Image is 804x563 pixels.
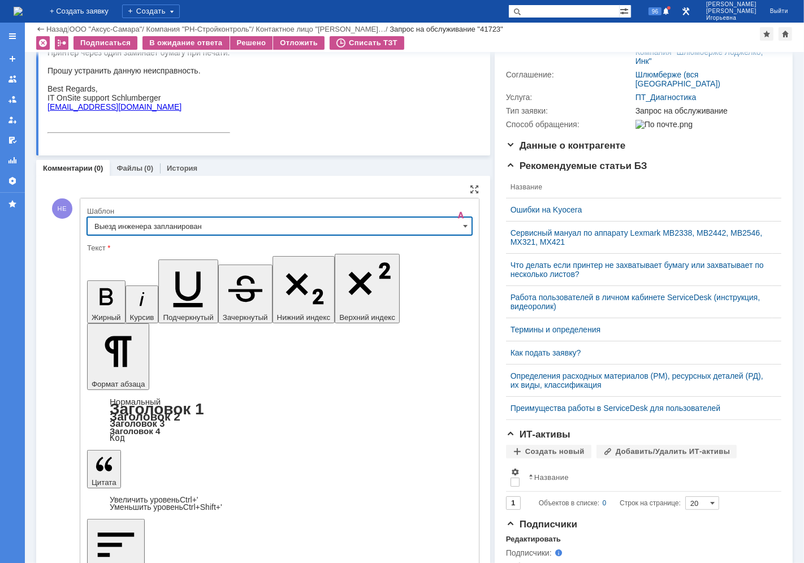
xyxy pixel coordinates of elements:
span: Верхний индекс [339,313,395,322]
a: Перейти на домашнюю страницу [14,7,23,16]
span: Данные о контрагенте [506,140,626,151]
div: Подписчики: [506,548,620,557]
div: 0 [603,496,607,510]
strong: [PERSON_NAME]! [51,26,120,35]
button: Формат абзаца [87,323,149,390]
a: Decrease [110,503,222,512]
a: Заголовок 3 [110,418,165,428]
div: / [146,25,256,33]
span: Рекомендуемые статьи БЗ [506,161,647,171]
span: Скрыть панель инструментов [454,209,468,222]
div: Добавить в избранное [760,27,773,41]
div: (0) [144,164,153,172]
a: Файлы [116,164,142,172]
i: Строк на странице: [539,496,681,510]
div: Текст [87,244,470,252]
a: ПТ_Диагностика [636,93,697,102]
span: Настройки [511,467,520,477]
span: Ctrl+' [180,495,198,504]
span: [PERSON_NAME] [706,1,757,8]
button: Зачеркнутый [218,265,273,323]
a: Преимущества работы в ServiceDesk для пользователей [511,404,768,413]
div: Запрос на обслуживание [636,106,776,115]
button: Цитата [87,450,121,488]
span: Подчеркнутый [163,313,213,322]
div: Шаблон [87,207,470,215]
a: Заголовок 1 [110,400,204,418]
div: / [256,25,390,33]
span: 96 [649,7,662,15]
span: Игорьевна [706,15,757,21]
a: Создать заявку [3,50,21,68]
a: Мои согласования [3,131,21,149]
div: Соглашение: [506,70,633,79]
span: Объектов в списке: [539,499,599,507]
div: Запрос на обслуживание "41723" [390,25,503,33]
a: Increase [110,495,198,504]
a: История [167,164,197,172]
button: Подчеркнутый [158,259,218,323]
span: Расширенный поиск [620,5,631,16]
img: logo [14,7,23,16]
button: Жирный [87,280,126,323]
span: Формат абзаца [92,380,145,388]
a: Перейти в интерфейс администратора [679,5,693,18]
span: С уважением, [5,46,67,58]
a: Заголовок 4 [110,426,160,436]
th: Название [506,176,772,198]
a: Заявки в моей ответственности [3,90,21,109]
a: Настройки [3,172,21,190]
a: Что делать если принтер не захватывает бумагу или захватывает по несколько листов? [511,261,768,279]
div: (0) [94,164,103,172]
img: По почте.png [636,120,693,129]
button: Верхний индекс [335,254,400,323]
a: ООО "Аксус-Самара" [70,25,142,33]
span: [PERSON_NAME] [706,8,757,15]
div: Сделать домашней страницей [779,27,792,41]
span: Ctrl+Shift+' [183,503,222,512]
a: Определения расходных материалов (РМ), ресурсных деталей (РД), их виды, классификация [511,371,768,389]
div: На всю страницу [470,185,479,194]
font: Мы зафиксировали Ваше обращение и занимаемся им [5,5,165,28]
span: Курсив [130,313,154,322]
a: Сервисный мануал по аппарату Lexmark MB2338, MB2442, MB2546, MX321, MX421 [511,228,768,246]
a: Как подать заявку? [511,348,768,357]
span: НЕ [52,198,72,219]
span: Жирный [92,313,121,322]
div: Способ обращения: [506,120,633,129]
div: Услуга: [506,93,633,102]
a: Ошибки на Kyocera [511,205,768,214]
a: Нормальный [110,397,161,406]
a: Работа пользователей в личном кабинете ServiceDesk (инструкция, видеоролик) [511,293,768,311]
div: Создать [122,5,180,18]
div: Удалить [36,36,50,50]
span: ИТ-активы [506,429,570,440]
a: Отчеты [3,151,21,170]
a: Контактное лицо "[PERSON_NAME]… [256,25,386,33]
span: техническая поддержка AXUS [5,58,144,70]
div: Тип заявки: [506,106,633,115]
div: Название [534,473,569,482]
button: Курсив [126,285,159,323]
span: Нижний индекс [277,313,331,322]
a: Код [110,433,125,443]
a: Комментарии [43,164,93,172]
div: Редактировать [506,535,561,544]
a: Заголовок 2 [110,410,180,423]
a: Шлюмберже (вся [GEOGRAPHIC_DATA]) [636,70,720,88]
div: / [70,25,146,33]
div: | [67,24,69,33]
button: Нижний индекс [273,256,335,323]
th: Название [524,463,772,492]
a: Термины и определения [511,325,768,334]
div: Работа с массовостью [55,36,68,50]
div: Цитата [87,496,472,511]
